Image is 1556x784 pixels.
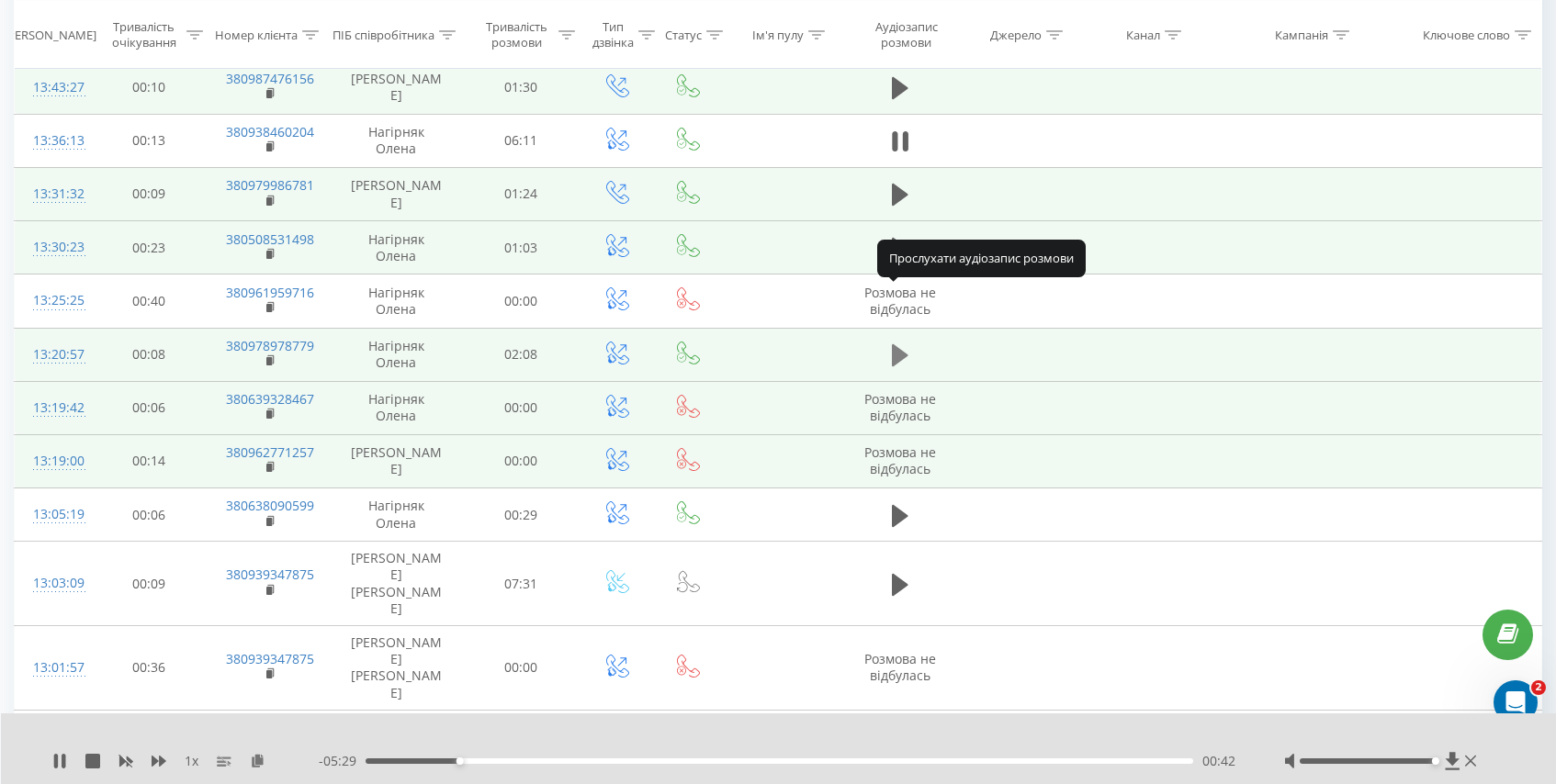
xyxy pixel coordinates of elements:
a: 380979986781 [226,176,314,194]
span: - 05:29 [319,752,366,770]
div: Ім'я пулу [752,27,804,42]
td: 00:36 [90,626,208,711]
td: 00:13 [90,114,208,167]
iframe: Intercom live chat [1494,680,1538,724]
div: 13:19:00 [33,443,72,479]
td: [PERSON_NAME] [330,434,462,487]
td: 00:08 [90,710,208,763]
div: Тип дзвінка [592,19,634,50]
td: [PERSON_NAME] [330,167,462,220]
td: 00:06 [90,381,208,434]
td: 00:00 [462,434,580,487]
td: [PERSON_NAME] [PERSON_NAME] [330,542,462,626]
td: 06:11 [462,114,580,167]
div: 13:20:57 [33,337,72,373]
div: 13:01:57 [33,650,72,686]
div: Прослухати аудіозапис розмови [877,240,1086,276]
td: 00:08 [90,328,208,381]
td: 00:23 [90,221,208,274]
div: Джерело [990,27,1042,42]
a: 380639328467 [226,390,314,408]
span: Розмова не відбулась [864,443,936,477]
td: 01:24 [462,167,580,220]
div: 13:25:25 [33,283,72,319]
td: 01:30 [462,61,580,114]
a: 380508531498 [226,230,314,248]
div: Accessibility label [1432,757,1439,765]
div: Accessibility label [457,757,464,765]
a: 380987476156 [226,70,314,87]
div: ПІБ співробітника [333,27,434,42]
td: 00:00 [462,626,580,711]
div: 13:43:27 [33,70,72,106]
a: 380962771257 [226,443,314,461]
td: 07:31 [462,542,580,626]
span: Розмова не відбулась [864,650,936,684]
div: 13:03:09 [33,566,72,601]
div: Кампанія [1275,27,1328,42]
a: 380638090599 [226,497,314,514]
td: Нагірняк Олена [330,328,462,381]
td: Нагірняк Олена [330,488,462,542]
a: 380939347875 [226,650,314,667]
span: 1 x [185,752,198,770]
td: Нагірняк Олена [330,710,462,763]
td: 00:00 [462,710,580,763]
div: [PERSON_NAME] [4,27,96,42]
div: Статус [665,27,702,42]
a: 380939347875 [226,566,314,583]
td: 00:29 [462,488,580,542]
td: Нагірняк Олена [330,221,462,274]
td: 00:00 [462,381,580,434]
div: 13:19:42 [33,390,72,426]
div: Ключове слово [1423,27,1510,42]
td: 00:00 [462,274,580,328]
div: 13:30:23 [33,230,72,265]
a: 380938460204 [226,123,314,140]
a: 380978978779 [226,337,314,354]
td: 02:08 [462,328,580,381]
td: 00:09 [90,167,208,220]
a: 380961959716 [226,284,314,301]
td: Нагірняк Олена [330,274,462,328]
span: 2 [1531,680,1546,695]
div: 13:36:13 [33,123,72,159]
td: 00:10 [90,61,208,114]
div: Аудіозапис розмови [861,19,953,50]
td: Нагірняк Олена [330,381,462,434]
td: Нагірняк Олена [330,114,462,167]
span: Розмова не відбулась [864,284,936,318]
td: 01:03 [462,221,580,274]
span: 00:42 [1202,752,1235,770]
td: 00:09 [90,542,208,626]
td: [PERSON_NAME] [330,61,462,114]
td: 00:14 [90,434,208,487]
div: Канал [1126,27,1160,42]
div: 13:05:19 [33,497,72,532]
div: Номер клієнта [215,27,298,42]
span: Розмова не відбулась [864,390,936,424]
td: [PERSON_NAME] [PERSON_NAME] [330,626,462,711]
div: Тривалість розмови [479,19,554,50]
div: Тривалість очікування [106,19,181,50]
div: 13:31:32 [33,176,72,212]
td: 00:40 [90,274,208,328]
td: 00:06 [90,488,208,542]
